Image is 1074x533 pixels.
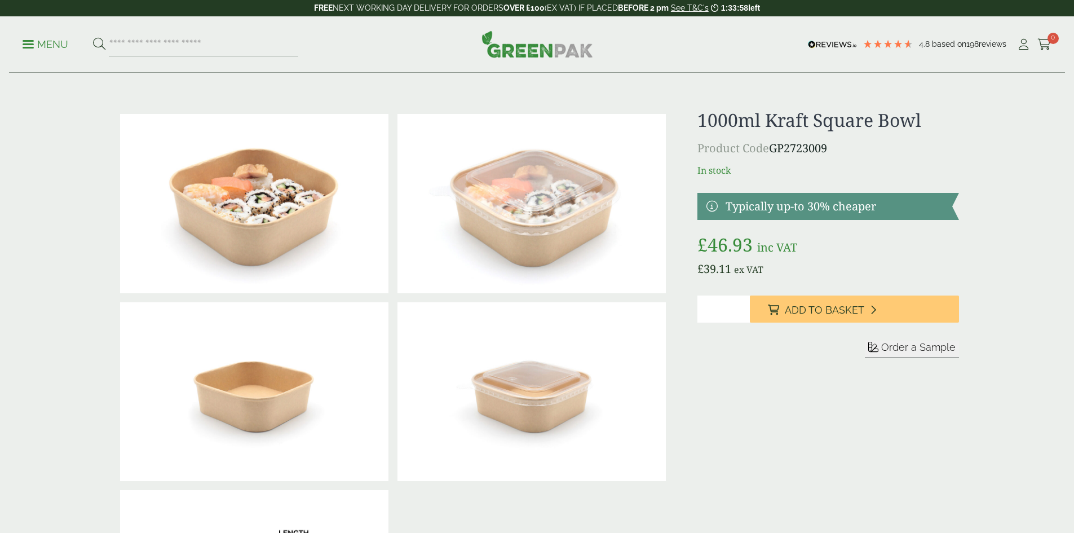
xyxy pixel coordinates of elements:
[734,263,763,276] span: ex VAT
[1037,36,1051,53] a: 0
[697,109,958,131] h1: 1000ml Kraft Square Bowl
[481,30,593,58] img: GreenPak Supplies
[697,261,731,276] bdi: 39.11
[750,296,959,323] button: Add to Basket
[397,114,666,293] img: 2723009 1000ml Square Kraft Bowl With Lid And Sushi Contents
[721,3,748,12] span: 1:33:58
[618,3,669,12] strong: BEFORE 2 pm
[919,39,932,49] span: 4.8
[697,140,769,156] span: Product Code
[697,140,958,157] p: GP2723009
[697,232,708,257] span: £
[671,3,709,12] a: See T&C's
[1037,39,1051,50] i: Cart
[1016,39,1031,50] i: My Account
[314,3,333,12] strong: FREE
[748,3,760,12] span: left
[785,304,864,316] span: Add to Basket
[932,39,966,49] span: Based on
[979,39,1006,49] span: reviews
[966,39,979,49] span: 198
[120,114,388,293] img: 2723009 1000ml Square Kraft Bowl With Sushi Contents
[808,41,857,49] img: REVIEWS.io
[397,302,666,482] img: 2723009 1000ml Square Kraft Bowl With Lid
[1048,33,1059,44] span: 0
[697,164,958,177] p: In stock
[697,232,753,257] bdi: 46.93
[503,3,545,12] strong: OVER £100
[865,341,959,358] button: Order a Sample
[23,38,68,51] p: Menu
[881,341,956,353] span: Order a Sample
[697,261,704,276] span: £
[120,302,388,482] img: 2723009 1000ml Square Kraft Bowl (1)
[757,240,797,255] span: inc VAT
[23,38,68,49] a: Menu
[863,39,913,49] div: 4.79 Stars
